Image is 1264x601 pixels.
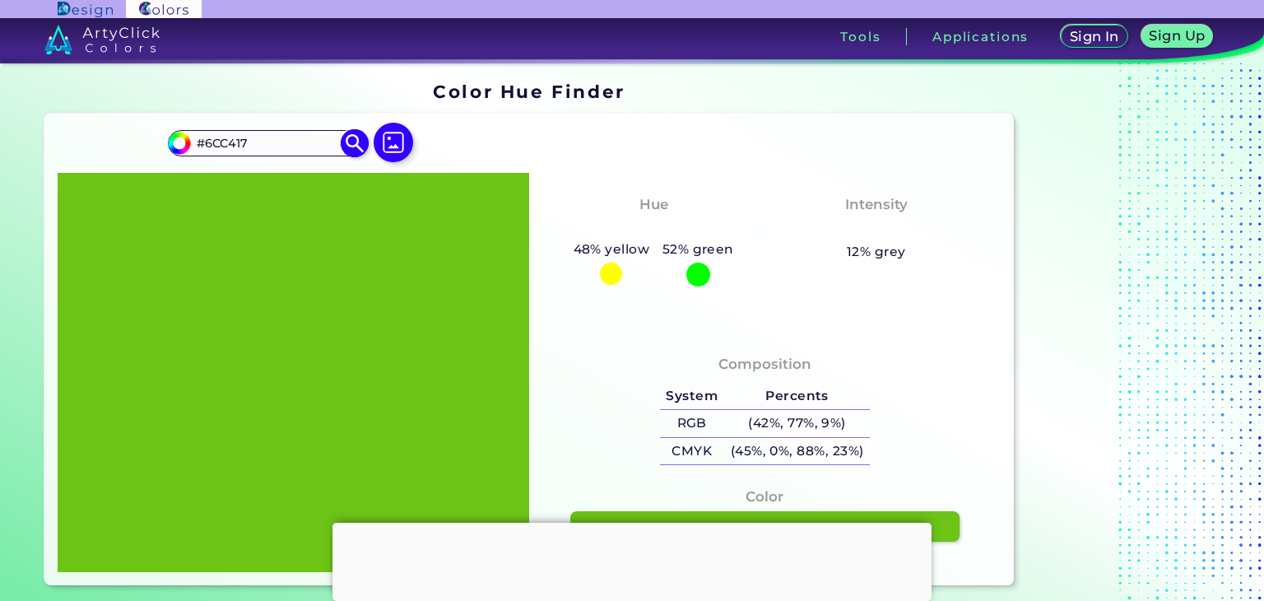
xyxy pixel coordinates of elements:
[840,30,881,43] h3: Tools
[660,438,724,465] h5: CMYK
[1020,75,1226,591] iframe: Advertisement
[656,239,741,260] h5: 52% green
[191,133,344,155] input: type color..
[596,219,712,239] h3: Yellow-Green
[374,123,413,162] img: icon picture
[746,485,783,509] h4: Color
[718,352,811,376] h4: Composition
[932,30,1029,43] h3: Applications
[44,25,160,54] img: logo_artyclick_colors_white.svg
[660,383,724,410] h5: System
[845,193,908,217] h4: Intensity
[724,383,870,410] h5: Percents
[332,523,932,597] iframe: Advertisement
[724,438,870,465] h5: (45%, 0%, 88%, 23%)
[639,193,668,217] h4: Hue
[567,239,656,260] h5: 48% yellow
[833,219,920,239] h3: Moderate
[341,129,369,158] img: icon search
[58,2,113,17] img: ArtyClick Design logo
[1061,25,1128,48] a: Sign In
[1149,29,1206,43] h5: Sign Up
[724,410,870,437] h5: (42%, 77%, 9%)
[433,79,625,104] h1: Color Hue Finder
[660,410,724,437] h5: RGB
[1069,30,1119,44] h5: Sign In
[1141,25,1213,48] a: Sign Up
[847,241,906,263] h5: 12% grey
